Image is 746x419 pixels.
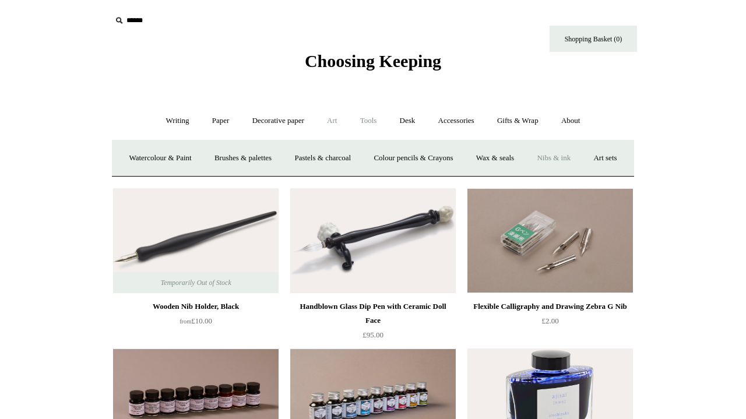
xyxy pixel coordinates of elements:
div: Handblown Glass Dip Pen with Ceramic Doll Face [293,300,453,328]
a: Nibs & ink [526,143,581,174]
a: Accessories [428,105,485,136]
span: £2.00 [541,316,558,325]
a: Wooden Nib Holder, Black Wooden Nib Holder, Black Temporarily Out of Stock [113,188,279,293]
img: Flexible Calligraphy and Drawing Zebra G Nib [467,188,633,293]
a: Choosing Keeping [305,61,441,69]
a: Handblown Glass Dip Pen with Ceramic Doll Face Handblown Glass Dip Pen with Ceramic Doll Face [290,188,456,293]
span: from [180,318,191,325]
a: Art [316,105,347,136]
a: Handblown Glass Dip Pen with Ceramic Doll Face £95.00 [290,300,456,347]
a: Pastels & charcoal [284,143,361,174]
a: Colour pencils & Crayons [363,143,463,174]
a: Tools [350,105,388,136]
a: Flexible Calligraphy and Drawing Zebra G Nib Flexible Calligraphy and Drawing Zebra G Nib [467,188,633,293]
span: £10.00 [180,316,212,325]
span: Temporarily Out of Stock [149,272,242,293]
span: £95.00 [363,330,383,339]
a: Flexible Calligraphy and Drawing Zebra G Nib £2.00 [467,300,633,347]
a: Wooden Nib Holder, Black from£10.00 [113,300,279,347]
a: Gifts & Wrap [487,105,549,136]
a: Paper [202,105,240,136]
a: Wax & seals [466,143,525,174]
a: Desk [389,105,426,136]
div: Flexible Calligraphy and Drawing Zebra G Nib [470,300,630,314]
a: Brushes & palettes [204,143,282,174]
a: Writing [156,105,200,136]
a: Watercolour & Paint [118,143,202,174]
a: Art sets [583,143,627,174]
a: Shopping Basket (0) [550,26,637,52]
a: Decorative paper [242,105,315,136]
img: Handblown Glass Dip Pen with Ceramic Doll Face [290,188,456,293]
div: Wooden Nib Holder, Black [116,300,276,314]
img: Wooden Nib Holder, Black [113,188,279,293]
span: Choosing Keeping [305,51,441,71]
a: About [551,105,591,136]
